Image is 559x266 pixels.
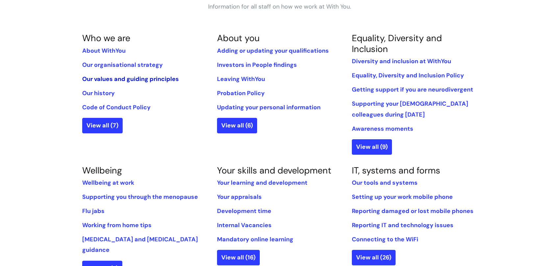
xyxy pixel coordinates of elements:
[217,47,329,55] a: Adding or updating your qualifications
[352,221,453,229] a: Reporting IT and technology issues
[82,75,179,83] a: Our values and guiding principles
[82,179,134,187] a: Wellbeing at work
[217,235,293,243] a: Mandatory online learning
[217,193,262,201] a: Your appraisals
[352,100,468,118] a: Supporting your [DEMOGRAPHIC_DATA] colleagues during [DATE]
[82,103,151,111] a: Code of Conduct Policy
[217,89,265,97] a: Probation Policy
[82,61,163,69] a: Our organisational strategy
[352,86,473,93] a: Getting support if you are neurodivergent
[217,165,331,176] a: Your skills and development
[352,165,440,176] a: IT, systems and forms
[217,179,307,187] a: Your learning and development
[82,193,198,201] a: Supporting you through the menopause
[352,57,451,65] a: Diversity and inclusion at WithYou
[82,235,198,254] a: [MEDICAL_DATA] and [MEDICAL_DATA] guidance
[352,125,413,133] a: Awareness moments
[82,207,105,215] a: Flu jabs
[217,118,257,133] a: View all (6)
[82,118,123,133] a: View all (7)
[217,207,271,215] a: Development time
[352,32,442,54] a: Equality, Diversity and Inclusion
[217,221,272,229] a: Internal Vacancies
[82,221,152,229] a: Working from home tips
[82,32,130,44] a: Who we are
[217,250,260,265] a: View all (16)
[82,47,126,55] a: About WithYou
[217,61,297,69] a: Investors in People findings
[82,165,122,176] a: Wellbeing
[352,139,392,154] a: View all (9)
[181,1,378,12] p: Information for all staff on how we work at With You.
[217,32,259,44] a: About you
[352,193,453,201] a: Setting up your work mobile phone
[352,71,464,79] a: Equality, Diversity and Inclusion Policy
[352,207,474,215] a: Reporting damaged or lost mobile phones
[82,89,115,97] a: Our history
[217,75,265,83] a: Leaving WithYou
[217,103,321,111] a: Updating your personal information
[352,235,418,243] a: Connecting to the WiFi
[352,179,418,187] a: Our tools and systems
[352,250,396,265] a: View all (26)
